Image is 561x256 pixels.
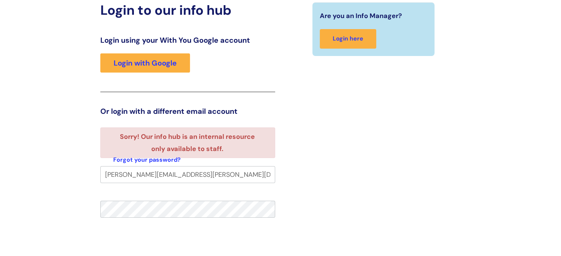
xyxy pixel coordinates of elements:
input: Your e-mail address [100,166,275,183]
a: Forgot your password? [113,155,181,165]
li: Sorry! Our info hub is an internal resource only available to staff. [113,131,262,155]
a: Login with Google [100,53,190,73]
span: Are you an Info Manager? [320,10,402,22]
h3: Login using your With You Google account [100,36,275,45]
h2: Login to our info hub [100,2,275,18]
h3: Or login with a different email account [100,107,275,116]
a: Login here [320,29,376,49]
